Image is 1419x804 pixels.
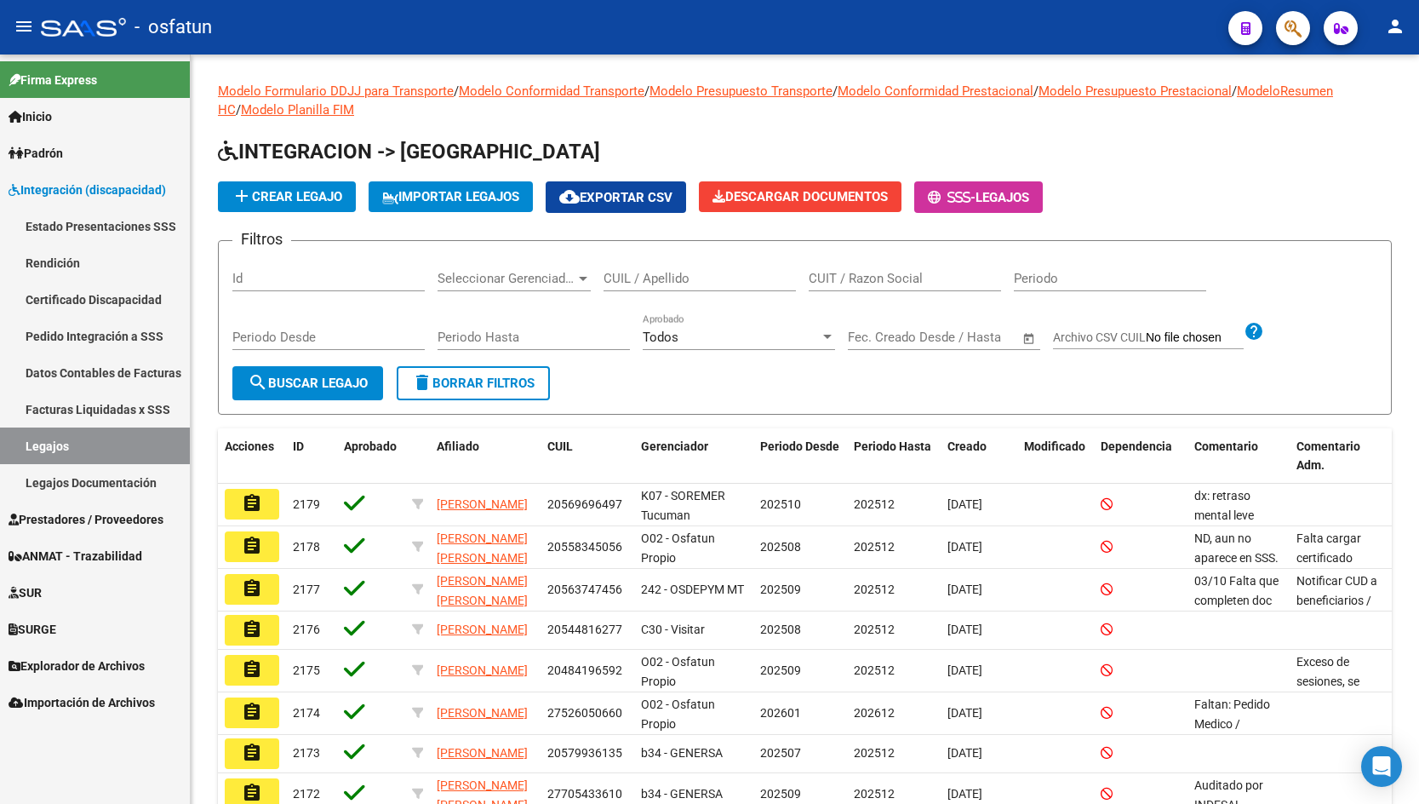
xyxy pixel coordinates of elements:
[547,787,622,801] span: 27705433610
[547,497,622,511] span: 20569696497
[1039,83,1232,99] a: Modelo Presupuesto Prestacional
[699,181,901,212] button: Descargar Documentos
[854,497,895,511] span: 202512
[437,706,528,720] span: [PERSON_NAME]
[1296,574,1377,627] span: Notificar CUD a beneficiarios / Falta Codem
[854,746,895,760] span: 202512
[286,428,337,485] datatable-header-cell: ID
[760,746,801,760] span: 202507
[9,107,52,126] span: Inicio
[1146,330,1244,346] input: Archivo CSV CUIL
[412,376,535,391] span: Borrar Filtros
[947,497,982,511] span: [DATE]
[14,16,34,37] mat-icon: menu
[412,372,432,393] mat-icon: delete
[337,428,405,485] datatable-header-cell: Aprobado
[547,746,622,760] span: 20579936135
[242,783,262,803] mat-icon: assignment
[9,583,42,602] span: SUR
[293,497,320,511] span: 2179
[9,144,63,163] span: Padrón
[547,706,622,720] span: 27526050660
[854,439,931,453] span: Periodo Hasta
[928,190,976,205] span: -
[932,330,1015,345] input: Fecha fin
[293,663,320,677] span: 2175
[242,619,262,640] mat-icon: assignment
[947,540,982,554] span: [DATE]
[241,102,354,118] a: Modelo Planilla FIM
[232,366,383,400] button: Buscar Legajo
[712,189,888,204] span: Descargar Documentos
[1194,439,1258,453] span: Comentario
[1101,439,1172,453] span: Dependencia
[248,376,368,391] span: Buscar Legajo
[760,663,801,677] span: 202509
[547,663,622,677] span: 20484196592
[854,623,895,636] span: 202512
[641,787,723,801] span: b34 - GENERSA
[641,698,715,731] span: O02 - Osfatun Propio
[1296,655,1377,746] span: Exceso de sesiones, se reevera plan prestacional en 2026
[641,623,705,636] span: C30 - Visitar
[559,190,672,205] span: Exportar CSV
[218,181,356,212] button: Crear Legajo
[459,83,644,99] a: Modelo Conformidad Transporte
[641,746,723,760] span: b34 - GENERSA
[218,83,454,99] a: Modelo Formulario DDJJ para Transporte
[9,657,145,675] span: Explorador de Archivos
[242,536,262,556] mat-icon: assignment
[559,187,580,207] mat-icon: cloud_download
[947,746,982,760] span: [DATE]
[760,706,801,720] span: 202601
[369,181,533,212] button: IMPORTAR LEGAJOS
[641,489,725,522] span: K07 - SOREMER Tucuman
[760,787,801,801] span: 202509
[9,181,166,199] span: Integración (discapacidad)
[1194,489,1254,522] span: dx: retraso mental leve
[437,623,528,636] span: [PERSON_NAME]
[293,706,320,720] span: 2174
[947,706,982,720] span: [DATE]
[854,583,895,596] span: 202512
[760,497,801,511] span: 202510
[641,439,708,453] span: Gerenciador
[643,330,678,345] span: Todos
[293,540,320,554] span: 2178
[232,189,342,204] span: Crear Legajo
[1017,428,1094,485] datatable-header-cell: Modificado
[976,190,1029,205] span: Legajos
[1296,439,1360,473] span: Comentario Adm.
[547,583,622,596] span: 20563747456
[547,439,573,453] span: CUIL
[1385,16,1405,37] mat-icon: person
[947,663,982,677] span: [DATE]
[641,531,715,565] span: O02 - Osfatun Propio
[437,439,479,453] span: Afiliado
[344,439,397,453] span: Aprobado
[547,540,622,554] span: 20558345056
[437,531,528,565] span: [PERSON_NAME] [PERSON_NAME]
[847,428,941,485] datatable-header-cell: Periodo Hasta
[541,428,634,485] datatable-header-cell: CUIL
[9,620,56,639] span: SURGE
[854,706,895,720] span: 202612
[760,540,801,554] span: 202508
[1053,330,1146,344] span: Archivo CSV CUIL
[9,547,142,566] span: ANMAT - Trazabilidad
[218,140,600,164] span: INTEGRACION -> [GEOGRAPHIC_DATA]
[848,330,917,345] input: Fecha inicio
[382,189,519,204] span: IMPORTAR LEGAJOS
[1187,428,1290,485] datatable-header-cell: Comentario
[947,623,982,636] span: [DATE]
[1020,329,1039,348] button: Open calendar
[838,83,1033,99] a: Modelo Conformidad Prestacional
[634,428,753,485] datatable-header-cell: Gerenciador
[242,493,262,514] mat-icon: assignment
[293,746,320,760] span: 2173
[1361,746,1402,787] div: Open Intercom Messenger
[225,439,274,453] span: Acciones
[547,623,622,636] span: 20544816277
[760,623,801,636] span: 202508
[760,583,801,596] span: 202509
